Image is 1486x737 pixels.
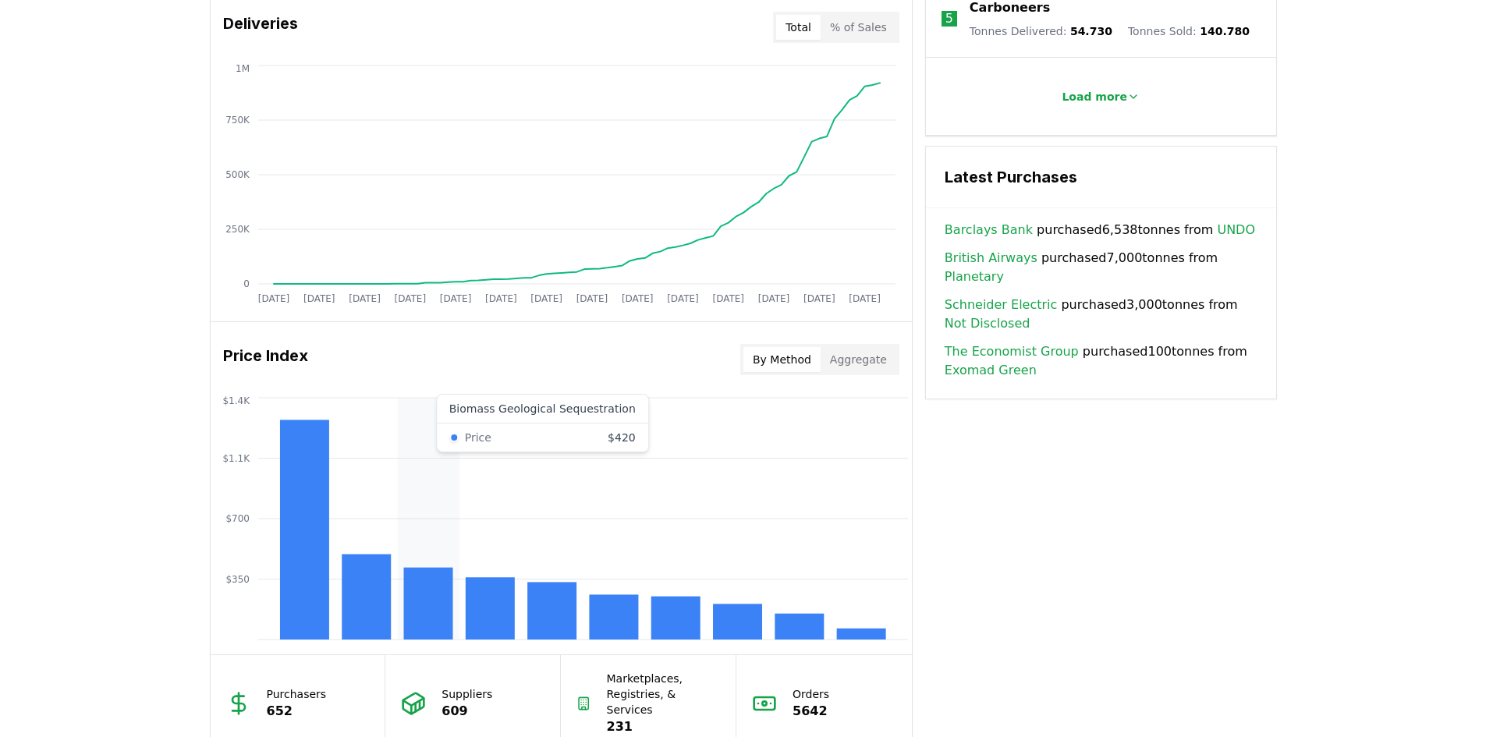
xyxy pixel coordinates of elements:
tspan: [DATE] [530,293,562,304]
tspan: $1.4K [222,395,250,406]
p: 609 [442,702,492,721]
a: The Economist Group [945,342,1079,361]
a: British Airways [945,249,1037,268]
tspan: $700 [225,513,250,524]
p: 231 [607,718,721,736]
tspan: [DATE] [485,293,517,304]
a: Barclays Bank [945,221,1033,239]
p: Marketplaces, Registries, & Services [607,671,721,718]
tspan: [DATE] [757,293,789,304]
p: Purchasers [267,686,327,702]
p: 652 [267,702,327,721]
tspan: [DATE] [303,293,335,304]
a: UNDO [1217,221,1255,239]
tspan: [DATE] [394,293,426,304]
tspan: [DATE] [576,293,608,304]
tspan: $1.1K [222,453,250,464]
button: Total [776,15,821,40]
tspan: [DATE] [257,293,289,304]
p: Orders [793,686,829,702]
tspan: 500K [225,169,250,180]
tspan: [DATE] [349,293,381,304]
tspan: 0 [243,278,250,289]
button: % of Sales [821,15,896,40]
button: Load more [1049,81,1152,112]
span: purchased 7,000 tonnes from [945,249,1257,286]
tspan: [DATE] [667,293,699,304]
tspan: $350 [225,574,250,585]
h3: Latest Purchases [945,165,1257,189]
a: Exomad Green [945,361,1037,380]
span: purchased 3,000 tonnes from [945,296,1257,333]
h3: Price Index [223,344,308,375]
tspan: [DATE] [712,293,744,304]
span: 54.730 [1070,25,1112,37]
span: 140.780 [1200,25,1250,37]
p: 5 [945,9,953,28]
span: purchased 100 tonnes from [945,342,1257,380]
button: Aggregate [821,347,896,372]
a: Not Disclosed [945,314,1030,333]
a: Schneider Electric [945,296,1057,314]
tspan: [DATE] [849,293,881,304]
tspan: 750K [225,115,250,126]
h3: Deliveries [223,12,298,43]
button: By Method [743,347,821,372]
tspan: 250K [225,224,250,235]
tspan: [DATE] [803,293,835,304]
tspan: [DATE] [439,293,471,304]
p: Tonnes Sold : [1128,23,1250,39]
p: Load more [1062,89,1127,105]
a: Planetary [945,268,1004,286]
span: purchased 6,538 tonnes from [945,221,1255,239]
p: 5642 [793,702,829,721]
tspan: [DATE] [621,293,653,304]
p: Suppliers [442,686,492,702]
p: Tonnes Delivered : [970,23,1112,39]
tspan: 1M [236,63,250,74]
